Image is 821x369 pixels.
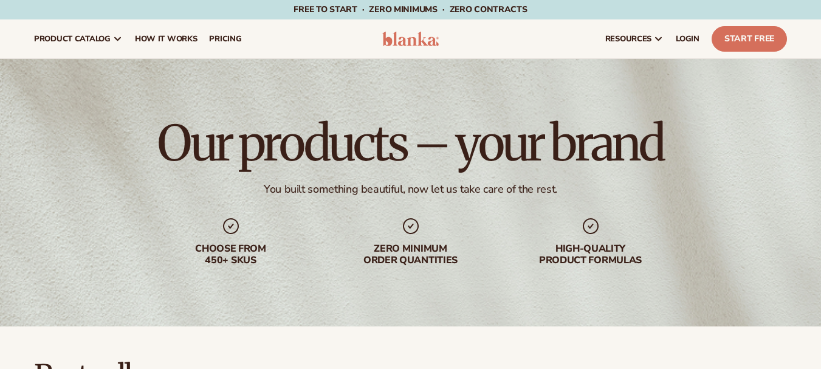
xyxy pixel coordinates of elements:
[34,34,111,44] span: product catalog
[129,19,204,58] a: How It Works
[382,32,439,46] img: logo
[209,34,241,44] span: pricing
[333,243,489,266] div: Zero minimum order quantities
[157,119,663,168] h1: Our products – your brand
[203,19,247,58] a: pricing
[135,34,198,44] span: How It Works
[605,34,651,44] span: resources
[28,19,129,58] a: product catalog
[712,26,787,52] a: Start Free
[599,19,670,58] a: resources
[153,243,309,266] div: Choose from 450+ Skus
[676,34,699,44] span: LOGIN
[513,243,668,266] div: High-quality product formulas
[670,19,706,58] a: LOGIN
[294,4,527,15] span: Free to start · ZERO minimums · ZERO contracts
[264,182,557,196] div: You built something beautiful, now let us take care of the rest.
